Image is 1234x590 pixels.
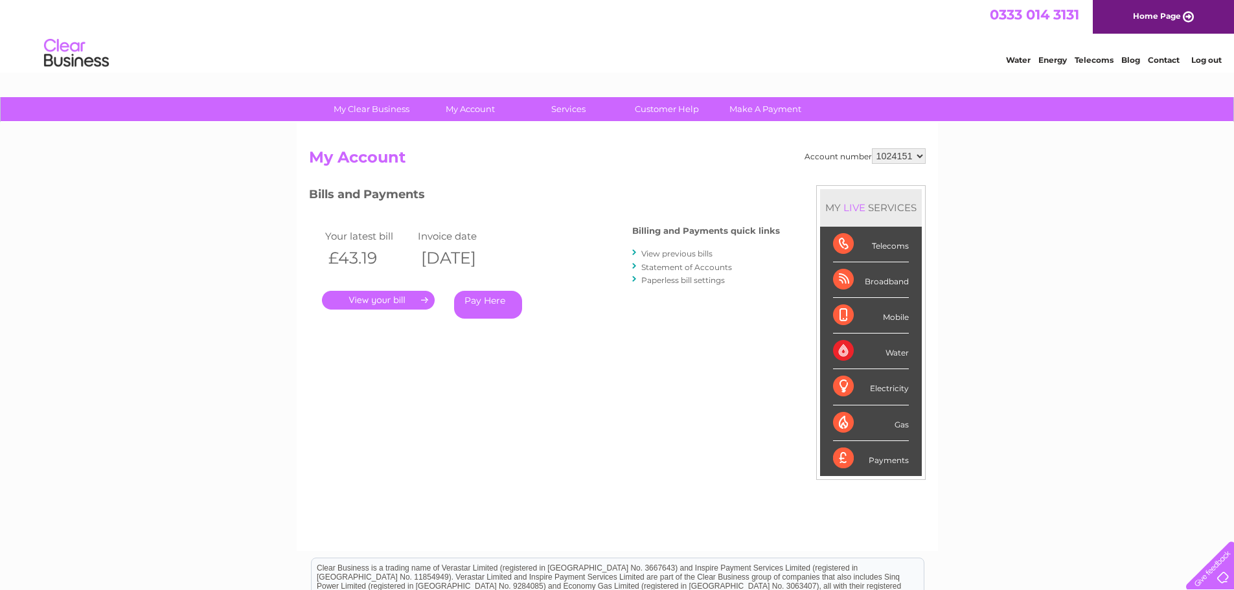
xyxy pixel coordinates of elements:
[1121,55,1140,65] a: Blog
[613,97,720,121] a: Customer Help
[833,334,909,369] div: Water
[641,249,713,258] a: View previous bills
[632,226,780,236] h4: Billing and Payments quick links
[1038,55,1067,65] a: Energy
[515,97,622,121] a: Services
[309,148,926,173] h2: My Account
[322,227,415,245] td: Your latest bill
[833,369,909,405] div: Electricity
[415,227,508,245] td: Invoice date
[417,97,523,121] a: My Account
[309,185,780,208] h3: Bills and Payments
[1006,55,1031,65] a: Water
[1191,55,1222,65] a: Log out
[712,97,819,121] a: Make A Payment
[990,6,1079,23] a: 0333 014 3131
[312,7,924,63] div: Clear Business is a trading name of Verastar Limited (registered in [GEOGRAPHIC_DATA] No. 3667643...
[318,97,425,121] a: My Clear Business
[820,189,922,226] div: MY SERVICES
[322,291,435,310] a: .
[454,291,522,319] a: Pay Here
[641,262,732,272] a: Statement of Accounts
[322,245,415,271] th: £43.19
[833,227,909,262] div: Telecoms
[833,441,909,476] div: Payments
[415,245,508,271] th: [DATE]
[833,262,909,298] div: Broadband
[1075,55,1114,65] a: Telecoms
[641,275,725,285] a: Paperless bill settings
[833,405,909,441] div: Gas
[1148,55,1180,65] a: Contact
[841,201,868,214] div: LIVE
[805,148,926,164] div: Account number
[43,34,109,73] img: logo.png
[833,298,909,334] div: Mobile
